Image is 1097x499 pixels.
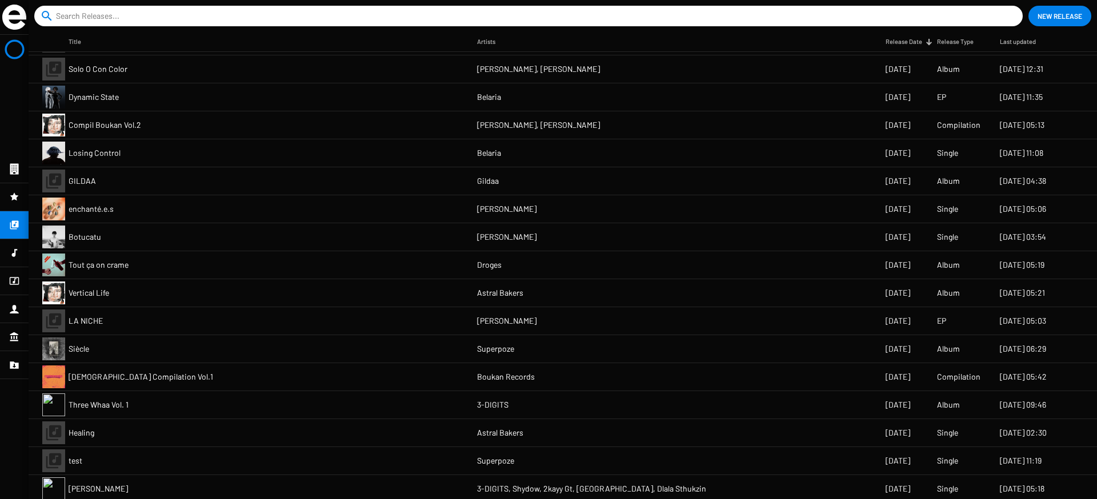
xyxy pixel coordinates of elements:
span: [DATE] 12:31 [1000,63,1043,75]
span: Tout ça on crame [69,259,129,271]
span: [DATE] [886,483,910,494]
span: Superpoze [477,455,514,466]
span: Vertical Life [69,287,109,299]
span: [DATE] 11:35 [1000,91,1043,103]
div: Release Date [886,36,922,47]
span: [DATE] 05:03 [1000,315,1046,327]
span: [DATE] 06:29 [1000,343,1046,355]
span: [DATE] [886,427,910,438]
span: 3-DIGITS [477,399,509,411]
div: Title [69,36,91,47]
img: 20250519_ab_vl_cover.jpg [42,281,65,304]
span: [DATE] [886,315,910,327]
span: [DATE] [886,231,910,243]
span: [DATE] 02:30 [1000,427,1047,438]
img: tout-ca-on-crame.png [42,253,65,276]
span: Compilation [937,119,980,131]
span: [DATE] 05:06 [1000,203,1046,215]
span: Dynamic State [69,91,119,103]
span: [DATE] [886,455,910,466]
span: [PERSON_NAME] [477,315,537,327]
span: [DATE] [886,147,910,159]
span: [DATE] 05:21 [1000,287,1045,299]
span: [DATE] [886,63,910,75]
span: [DATE] 03:54 [1000,231,1046,243]
span: [PERSON_NAME], [PERSON_NAME] [477,119,600,131]
span: EP [937,315,946,327]
span: [PERSON_NAME] [477,231,537,243]
span: [PERSON_NAME], [PERSON_NAME] [477,63,600,75]
span: Single [937,231,958,243]
span: Single [937,455,958,466]
span: Single [937,147,958,159]
span: Gildaa [477,175,499,187]
input: Search Releases... [56,6,1006,26]
div: Last updated [1000,36,1036,47]
span: [DATE] [886,203,910,215]
span: [DATE] [886,371,910,383]
span: Album [937,63,960,75]
span: Botucatu [69,231,101,243]
img: grand-sigle.svg [2,5,26,30]
img: dynamic-state_artwork.png [42,86,65,108]
div: Release Type [937,36,984,47]
span: Album [937,175,960,187]
button: New Release [1028,6,1091,26]
span: 3-DIGITS, Shydow, 2kayy Gt, [GEOGRAPHIC_DATA], Dlala Sthukzin [477,483,706,494]
span: enchanté.e.s [69,203,114,215]
mat-icon: search [40,9,54,23]
span: Single [937,483,958,494]
span: [DATE] 11:19 [1000,455,1042,466]
span: [DEMOGRAPHIC_DATA] Compilation Vol.1 [69,371,213,383]
span: Siècle [69,343,89,355]
span: LA NICHE [69,315,103,327]
img: botucatu-final-artwork-full-quality_0.jpg [42,226,65,248]
span: Single [937,427,958,438]
span: Belaria [477,91,501,103]
span: [DATE] [886,119,910,131]
span: [DATE] 05:18 [1000,483,1044,494]
div: Release Date [886,36,932,47]
div: Last updated [1000,36,1046,47]
span: [DATE] [886,399,910,411]
span: [DATE] [886,91,910,103]
span: Boukan Records [477,371,535,383]
div: Artists [477,36,506,47]
span: [PERSON_NAME] [69,483,128,494]
span: Single [937,203,958,215]
span: [DATE] 05:42 [1000,371,1047,383]
span: [DATE] [886,343,910,355]
img: artwork-compil-vol1.jpg [42,365,65,388]
img: sps-coverdigi-v01-5.jpg [42,337,65,360]
span: Album [937,259,960,271]
span: [DATE] 05:19 [1000,259,1044,271]
span: Healing [69,427,94,438]
div: Title [69,36,81,47]
span: [DATE] 05:13 [1000,119,1044,131]
span: Astral Bakers [477,427,523,438]
img: losing-control_artwork.jpeg [42,142,65,164]
span: EP [937,91,946,103]
span: [DATE] [886,259,910,271]
span: Belaria [477,147,501,159]
span: [DATE] 09:46 [1000,399,1046,411]
img: 20250519_ab_vl_cover.jpg [42,114,65,136]
div: Release Type [937,36,974,47]
span: Droges [477,259,502,271]
span: [PERSON_NAME] [477,203,537,215]
span: Compil Boukan Vol.2 [69,119,141,131]
span: Album [937,399,960,411]
span: Compilation [937,371,980,383]
span: Album [937,343,960,355]
span: Losing Control [69,147,121,159]
span: [DATE] 11:08 [1000,147,1043,159]
span: Astral Bakers [477,287,523,299]
div: Artists [477,36,495,47]
span: Three Whaa Vol. 1 [69,399,129,411]
span: [DATE] 04:38 [1000,175,1046,187]
img: enchante-e-s_artwork.jpeg [42,198,65,220]
span: Album [937,287,960,299]
span: test [69,455,82,466]
span: [DATE] [886,287,910,299]
span: GILDAA [69,175,96,187]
